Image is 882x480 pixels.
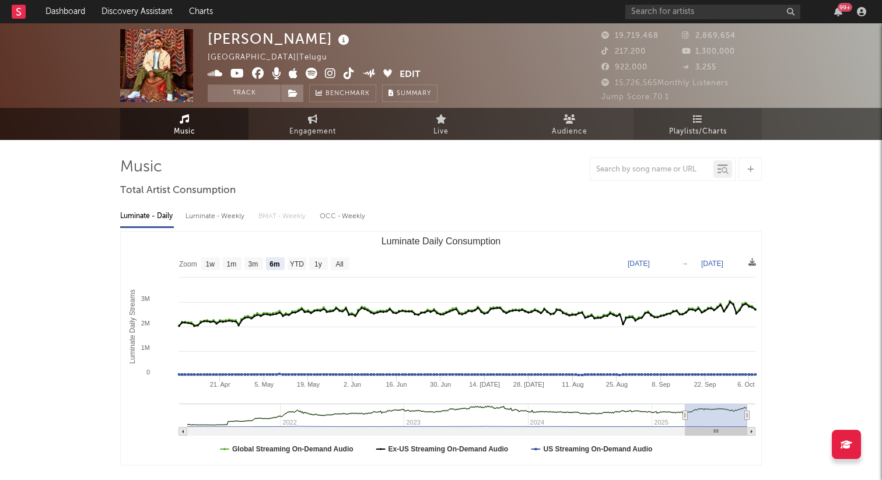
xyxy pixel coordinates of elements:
[625,5,800,19] input: Search for artists
[694,381,716,388] text: 22. Sep
[206,260,215,268] text: 1w
[386,381,407,388] text: 16. Jun
[682,32,736,40] span: 2,869,654
[397,90,431,97] span: Summary
[121,232,761,465] svg: Luminate Daily Consumption
[838,3,852,12] div: 99 +
[208,85,281,102] button: Track
[382,85,437,102] button: Summary
[737,381,754,388] text: 6. Oct
[388,445,509,453] text: Ex-US Streaming On-Demand Audio
[628,260,650,268] text: [DATE]
[430,381,451,388] text: 30. Jun
[289,125,336,139] span: Engagement
[141,320,150,327] text: 2M
[141,344,150,351] text: 1M
[552,125,587,139] span: Audience
[469,381,500,388] text: 14. [DATE]
[400,68,421,82] button: Edit
[601,64,647,71] span: 922,000
[601,32,659,40] span: 19,719,468
[120,108,249,140] a: Music
[834,7,842,16] button: 99+
[669,125,727,139] span: Playlists/Charts
[601,93,669,101] span: Jump Score: 70.1
[601,48,646,55] span: 217,200
[179,260,197,268] text: Zoom
[254,381,274,388] text: 5. May
[377,108,505,140] a: Live
[562,381,583,388] text: 11. Aug
[314,260,322,268] text: 1y
[681,260,688,268] text: →
[682,48,735,55] span: 1,300,000
[208,29,352,48] div: [PERSON_NAME]
[249,260,258,268] text: 3m
[120,206,174,226] div: Luminate - Daily
[381,236,501,246] text: Luminate Daily Consumption
[505,108,633,140] a: Audience
[682,64,716,71] span: 3,255
[543,445,652,453] text: US Streaming On-Demand Audio
[309,85,376,102] a: Benchmark
[227,260,237,268] text: 1m
[141,295,150,302] text: 3M
[606,381,628,388] text: 25. Aug
[590,165,713,174] input: Search by song name or URL
[120,184,236,198] span: Total Artist Consumption
[208,51,341,65] div: [GEOGRAPHIC_DATA] | Telugu
[335,260,343,268] text: All
[652,381,670,388] text: 8. Sep
[297,381,320,388] text: 19. May
[701,260,723,268] text: [DATE]
[601,79,729,87] span: 15,726,565 Monthly Listeners
[325,87,370,101] span: Benchmark
[210,381,230,388] text: 21. Apr
[232,445,353,453] text: Global Streaming On-Demand Audio
[128,289,136,363] text: Luminate Daily Streams
[433,125,449,139] span: Live
[320,206,366,226] div: OCC - Weekly
[249,108,377,140] a: Engagement
[633,108,762,140] a: Playlists/Charts
[269,260,279,268] text: 6m
[185,206,247,226] div: Luminate - Weekly
[174,125,195,139] span: Music
[146,369,150,376] text: 0
[290,260,304,268] text: YTD
[344,381,361,388] text: 2. Jun
[513,381,544,388] text: 28. [DATE]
